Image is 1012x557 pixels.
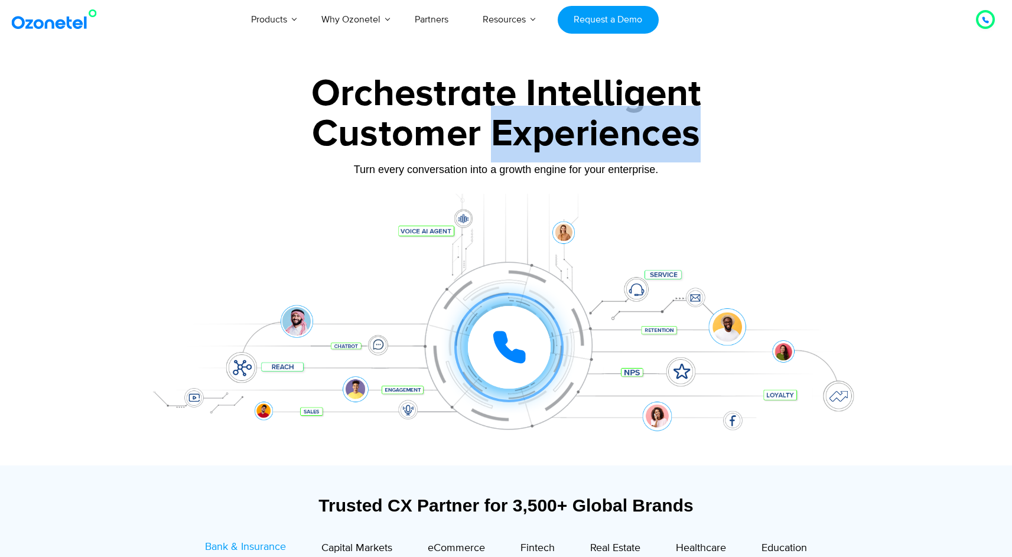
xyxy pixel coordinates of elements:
span: eCommerce [428,542,485,555]
div: Orchestrate Intelligent [137,75,876,113]
span: Healthcare [676,542,726,555]
span: Bank & Insurance [205,540,286,553]
div: Trusted CX Partner for 3,500+ Global Brands [143,495,870,516]
span: Fintech [520,542,555,555]
a: Request a Demo [558,6,659,34]
div: Turn every conversation into a growth engine for your enterprise. [137,163,876,176]
span: Real Estate [590,542,640,555]
span: Capital Markets [321,542,392,555]
span: Education [762,542,807,555]
div: Customer Experiences [137,106,876,162]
